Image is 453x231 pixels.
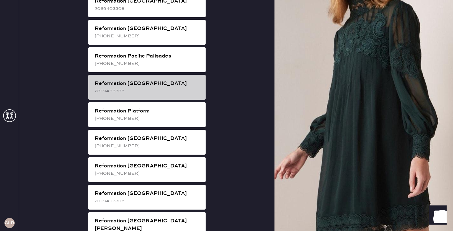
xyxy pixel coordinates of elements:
div: 2069403308 [95,88,201,95]
div: Reformation [GEOGRAPHIC_DATA] [95,190,201,197]
div: Reformation [GEOGRAPHIC_DATA] [95,135,201,142]
div: 2069403308 [95,5,201,12]
div: [PHONE_NUMBER] [95,142,201,150]
h3: CLR [4,221,14,225]
div: Reformation [GEOGRAPHIC_DATA] [95,25,201,33]
div: 2069403308 [95,197,201,204]
div: [PHONE_NUMBER] [95,60,201,67]
div: Reformation [GEOGRAPHIC_DATA] [95,162,201,170]
div: Reformation [GEOGRAPHIC_DATA] [95,80,201,88]
div: Reformation Platform [95,107,201,115]
div: [PHONE_NUMBER] [95,115,201,122]
div: [PHONE_NUMBER] [95,33,201,40]
iframe: Front Chat [423,202,450,230]
div: [PHONE_NUMBER] [95,170,201,177]
div: Reformation Pacific Palisades [95,52,201,60]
